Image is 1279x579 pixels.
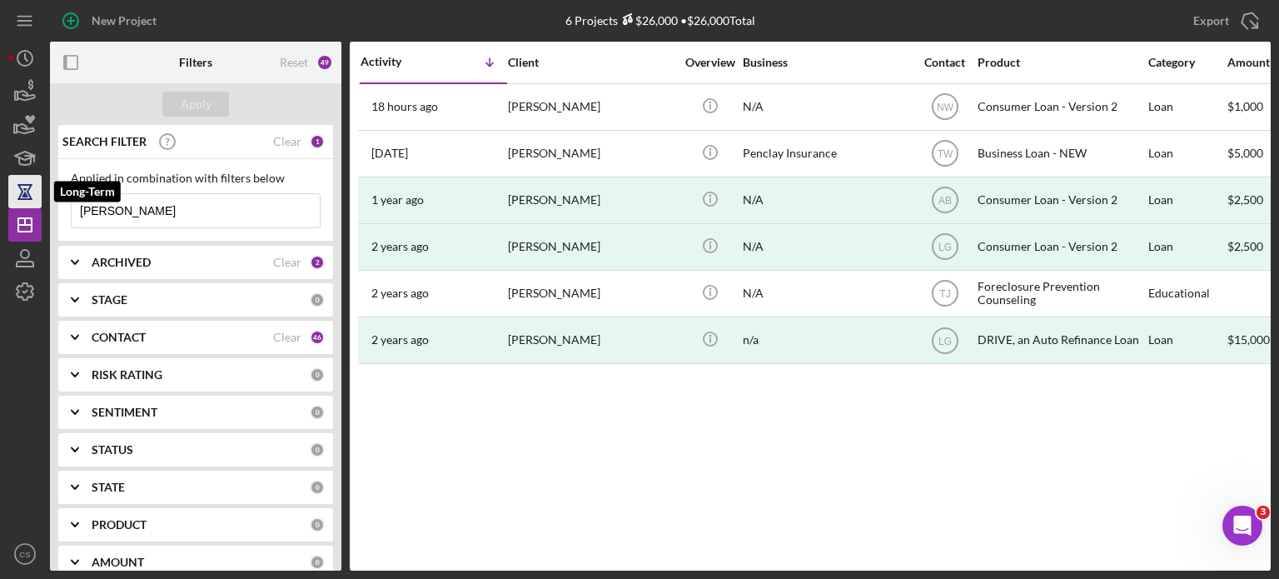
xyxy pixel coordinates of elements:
div: [PERSON_NAME] [508,272,674,316]
div: [PERSON_NAME] [508,132,674,176]
div: Business [743,56,909,69]
div: 6 Projects • $26,000 Total [565,13,755,27]
div: Business Loan - NEW [978,132,1144,176]
div: $26,000 [618,13,678,27]
span: $5,000 [1227,146,1263,160]
time: 2024-07-24 21:12 [371,193,424,207]
b: SENTIMENT [92,406,157,419]
div: Penclay Insurance [743,132,909,176]
text: LG [938,335,951,347]
div: [PERSON_NAME] [508,318,674,362]
text: TW [937,148,953,160]
div: Consumer Loan - Version 2 [978,178,1144,222]
b: SEARCH FILTER [62,135,147,148]
div: Client [508,56,674,69]
span: $1,000 [1227,99,1263,113]
div: Reset [280,56,308,69]
div: 0 [310,405,325,420]
b: STATE [92,481,125,494]
div: [PERSON_NAME] [508,225,674,269]
b: PRODUCT [92,518,147,532]
b: Filters [179,56,212,69]
div: Foreclosure Prevention Counseling [978,272,1144,316]
div: Apply [181,92,212,117]
iframe: Intercom live chat [1222,506,1262,546]
div: Loan [1148,178,1226,222]
div: Product [978,56,1144,69]
div: Loan [1148,225,1226,269]
time: 2025-04-16 19:35 [371,147,408,160]
div: Educational [1148,272,1226,316]
div: 0 [310,442,325,457]
time: 2024-02-01 00:19 [371,240,429,253]
div: 0 [310,480,325,495]
div: n/a [743,318,909,362]
div: 2 [310,255,325,270]
div: 49 [316,54,333,71]
div: Consumer Loan - Version 2 [978,85,1144,129]
time: 2023-05-31 15:14 [371,333,429,347]
div: 46 [310,330,325,345]
text: AB [938,195,951,207]
div: Clear [273,331,301,344]
div: Consumer Loan - Version 2 [978,225,1144,269]
div: Export [1193,4,1229,37]
div: N/A [743,85,909,129]
div: 0 [310,517,325,532]
div: N/A [743,178,909,222]
div: 0 [310,292,325,307]
text: TJ [939,288,950,300]
div: [PERSON_NAME] [508,85,674,129]
b: CONTACT [92,331,146,344]
div: New Project [92,4,157,37]
div: Applied in combination with filters below [71,172,321,185]
b: STATUS [92,443,133,457]
div: 0 [310,555,325,570]
button: CS [8,537,42,571]
button: Apply [162,92,229,117]
div: Category [1148,56,1226,69]
span: 3 [1257,506,1270,519]
div: Contact [913,56,976,69]
div: 0 [310,367,325,382]
text: CS [19,550,30,559]
div: Loan [1148,85,1226,129]
div: Loan [1148,318,1226,362]
text: NW [937,102,954,113]
div: Overview [679,56,741,69]
button: Export [1177,4,1271,37]
div: Clear [273,256,301,269]
time: 2025-09-09 00:45 [371,100,438,113]
div: Clear [273,135,301,148]
div: Loan [1148,132,1226,176]
div: N/A [743,225,909,269]
div: DRIVE, an Auto Refinance Loan [978,318,1144,362]
text: LG [938,242,951,253]
b: RISK RATING [92,368,162,382]
b: AMOUNT [92,556,144,569]
button: New Project [50,4,173,37]
div: 1 [310,134,325,149]
time: 2023-07-15 07:20 [371,287,429,300]
div: Activity [361,55,434,68]
b: ARCHIVED [92,256,151,269]
div: [PERSON_NAME] [508,178,674,222]
div: N/A [743,272,909,316]
b: STAGE [92,293,127,307]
